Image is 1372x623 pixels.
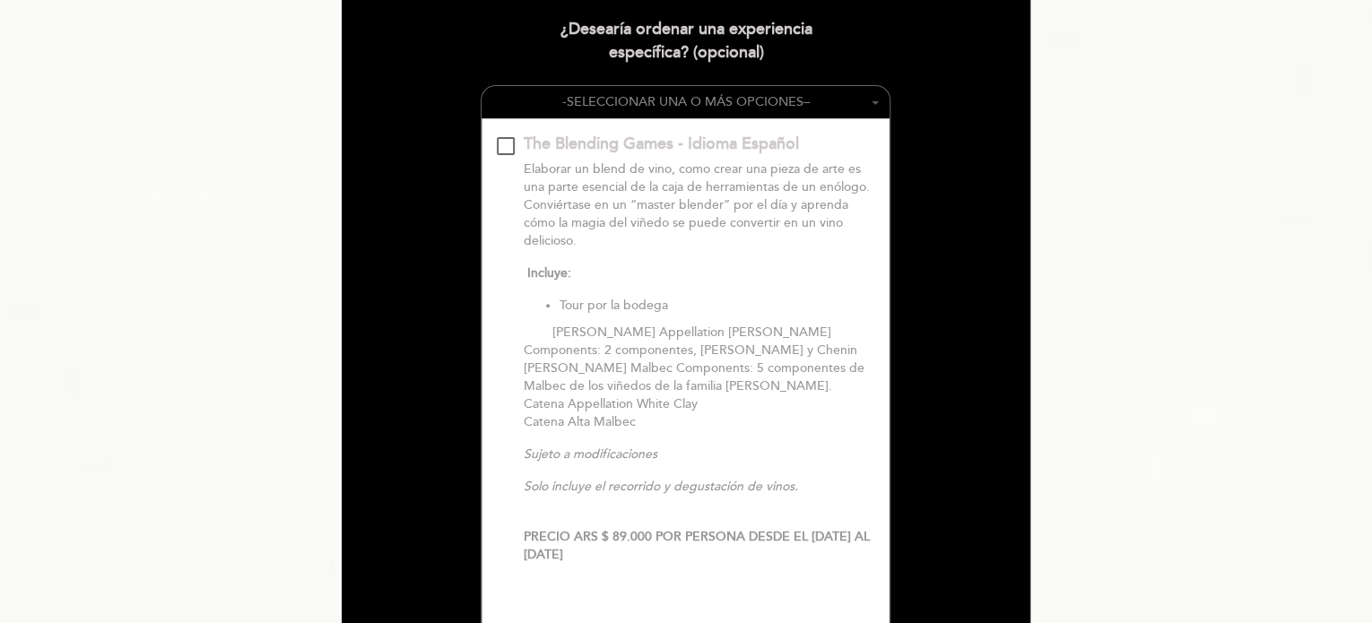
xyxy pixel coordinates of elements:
[524,446,657,462] span: Sujeto a modificaciones
[524,528,875,564] div: Page 3
[524,529,870,562] strong: PRECIO ARS $ 89.000 POR PERSONA DESDE EL [DATE] AL [DATE]
[524,324,864,429] span: [PERSON_NAME] Appellation [PERSON_NAME] Components: 2 componentes, [PERSON_NAME] y Chenin [PERSON...
[497,133,875,609] md-checkbox: The Blending Games - Idioma Español Elaborar un blend de vino, como crear una pieza de arte es un...
[524,161,870,248] span: Elaborar un blend de vino, como crear una pieza de arte es una parte esencial de la caja de herra...
[560,298,668,313] span: Tour por la bodega
[566,94,803,109] span: SELECCIONAR UNA O MÁS OPCIONES
[524,133,799,156] div: The Blending Games - Idioma Español
[482,86,890,119] button: -SELECCIONAR UNA O MÁS OPCIONES–
[561,94,809,109] span: - –
[560,19,812,62] span: ¿Desearía ordenar una experiencia específica?
[692,42,763,62] span: (opcional)
[524,479,798,494] em: Solo incluye el recorrido y degustación de vinos.
[527,265,571,281] span: Incluye:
